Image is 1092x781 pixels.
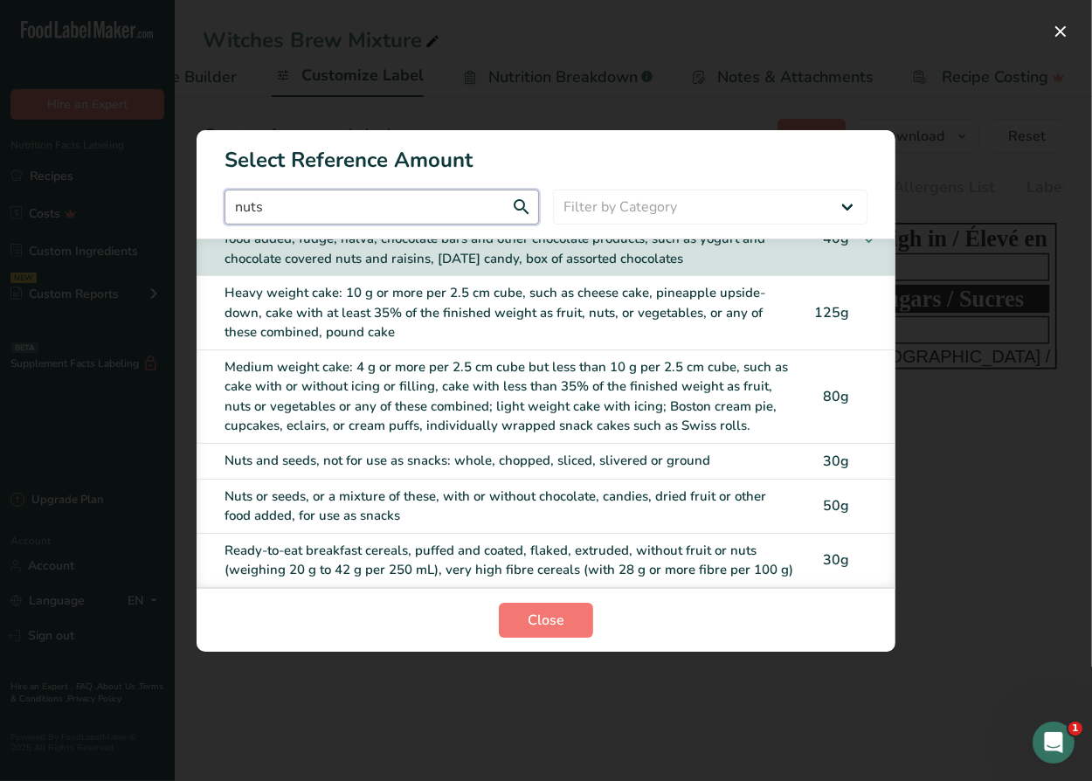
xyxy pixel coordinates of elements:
div: Ready-to-eat breakfast cereals, puffed and coated, flaked, extruded, without fruit or nuts (weigh... [225,541,795,580]
span: 125g [814,303,849,322]
span: 50g [823,496,849,515]
button: Close [499,603,593,638]
div: Heavy weight cake: 10 g or more per 2.5 cm cube, such as cheese cake, pineapple upside-down, cake... [225,283,795,342]
div: Candies, confectionaries and chocolates, including a mixture of these with or without other food ... [225,210,795,269]
span: 1 [1068,722,1082,736]
span: 40g [823,229,849,248]
span: 30g [823,550,849,570]
div: Nuts or seeds, or a mixture of these, with or without chocolate, candies, dried fruit or other fo... [225,487,795,526]
span: 80g [823,387,849,406]
span: Close [528,610,564,631]
iframe: Intercom live chat [1033,722,1075,764]
h1: Select Reference Amount [197,130,895,176]
input: Type here to start searching.. [225,190,539,225]
div: Medium weight cake: 4 g or more per 2.5 cm cube but less than 10 g per 2.5 cm cube, such as cake ... [225,357,795,436]
span: 30g [823,452,849,471]
div: Nuts and seeds, not for use as snacks: whole, chopped, sliced, slivered or ground [225,451,795,471]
